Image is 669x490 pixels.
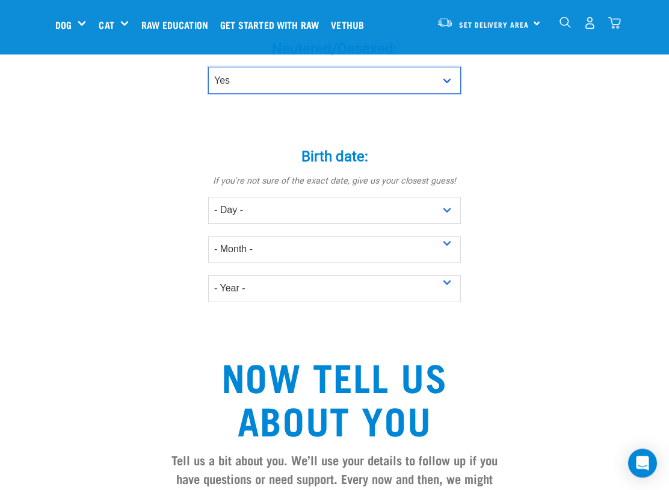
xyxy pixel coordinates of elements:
img: home-icon@2x.png [608,17,621,29]
img: home-icon-1@2x.png [560,17,571,28]
h2: Now tell us about you [164,355,505,441]
a: Vethub [328,1,373,49]
img: user.png [584,17,596,29]
span: Set Delivery Area [459,22,529,26]
a: Raw Education [138,1,217,49]
a: Get started with Raw [217,1,328,49]
p: If you're not sure of the exact date, give us your closest guess! [154,175,515,188]
a: Dog [55,17,72,32]
a: Cat [99,17,114,32]
div: Open Intercom Messenger [628,449,657,478]
label: Birth date: [154,146,515,168]
img: van-moving.png [437,17,453,28]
